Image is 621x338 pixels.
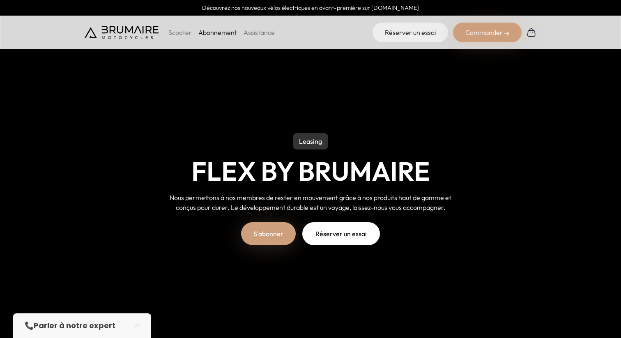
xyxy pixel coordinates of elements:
[198,28,237,37] a: Abonnement
[293,133,328,149] p: Leasing
[504,31,509,36] img: right-arrow-2.png
[453,23,522,42] div: Commander
[85,26,159,39] img: Brumaire Motocycles
[302,222,380,245] a: Réserver un essai
[373,23,448,42] a: Réserver un essai
[244,28,275,37] a: Assistance
[527,28,536,37] img: Panier
[191,156,430,186] h1: Flex by Brumaire
[170,193,451,212] span: Nous permettons à nos membres de rester en mouvement grâce à nos produits haut de gamme et conçus...
[241,222,296,245] a: S'abonner
[168,28,192,37] p: Scooter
